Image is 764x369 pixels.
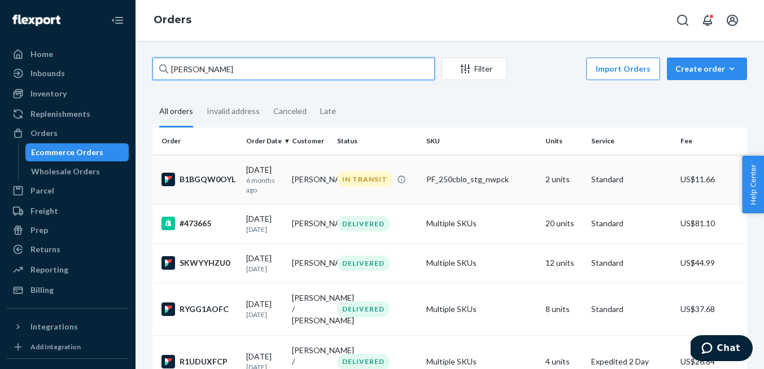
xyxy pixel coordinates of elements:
td: [PERSON_NAME] [287,204,333,243]
div: Orders [30,128,58,139]
a: Parcel [7,182,129,200]
div: Home [30,49,53,60]
button: Filter [442,58,507,80]
div: [DATE] [246,213,283,234]
div: B1BGQW0OYL [161,173,237,186]
a: Orders [154,14,191,26]
a: Freight [7,202,129,220]
div: PF_250cblo_stg_nwpck [426,174,536,185]
iframe: Opens a widget where you can chat to one of our agents [691,335,753,363]
div: Late [320,96,336,126]
a: Inbounds [7,64,129,82]
button: Close Navigation [106,9,129,32]
div: RYGG1AOFC [161,302,237,316]
div: DELIVERED [337,216,390,231]
div: Canceled [273,96,307,126]
button: Import Orders [586,58,660,80]
ol: breadcrumbs [145,4,200,37]
button: Open Search Box [671,9,694,32]
th: Order Date [242,128,287,155]
div: Prep [30,225,48,236]
div: All orders [159,96,193,128]
div: Ecommerce Orders [31,147,103,158]
button: Help Center [742,156,764,213]
div: Add Integration [30,342,81,352]
a: Inventory [7,85,129,103]
td: Multiple SKUs [422,283,541,336]
p: Standard [591,174,671,185]
p: Standard [591,218,671,229]
div: Parcel [30,185,54,196]
td: US$11.66 [676,155,747,204]
p: [DATE] [246,264,283,274]
div: Freight [30,205,58,217]
div: Billing [30,284,54,296]
div: [DATE] [246,253,283,274]
a: Wholesale Orders [25,162,129,181]
button: Create order [667,58,747,80]
img: Flexport logo [12,15,60,26]
a: Replenishments [7,105,129,123]
a: Reporting [7,261,129,279]
td: US$44.99 [676,243,747,283]
td: US$37.68 [676,283,747,336]
div: Invalid address [207,96,260,126]
p: 6 months ago [246,175,283,195]
p: [DATE] [246,310,283,319]
div: SKWYYHZU0 [161,256,237,270]
div: Inbounds [30,68,65,79]
th: SKU [422,128,541,155]
a: Prep [7,221,129,239]
td: [PERSON_NAME] / [PERSON_NAME] [287,283,333,336]
div: DELIVERED [337,354,390,369]
td: Multiple SKUs [422,243,541,283]
td: 12 units [541,243,587,283]
th: Service [587,128,676,155]
a: Returns [7,240,129,258]
p: [DATE] [246,225,283,234]
td: US$81.10 [676,204,747,243]
div: Customer [292,136,329,146]
div: Integrations [30,321,78,332]
div: #473665 [161,217,237,230]
button: Integrations [7,318,129,336]
div: Create order [675,63,739,74]
div: Reporting [30,264,68,275]
a: Ecommerce Orders [25,143,129,161]
div: Returns [30,244,60,255]
td: 20 units [541,204,587,243]
div: [DATE] [246,298,283,319]
td: 8 units [541,283,587,336]
div: Inventory [30,88,67,99]
div: DELIVERED [337,301,390,317]
td: [PERSON_NAME] [287,155,333,204]
td: Multiple SKUs [422,204,541,243]
p: Standard [591,304,671,315]
p: Standard [591,257,671,269]
th: Status [333,128,422,155]
a: Home [7,45,129,63]
div: DELIVERED [337,256,390,271]
div: Replenishments [30,108,90,120]
a: Billing [7,281,129,299]
th: Fee [676,128,747,155]
div: Filter [442,63,507,74]
div: Wholesale Orders [31,166,100,177]
td: [PERSON_NAME] [287,243,333,283]
input: Search orders [152,58,435,80]
div: [DATE] [246,164,283,195]
th: Units [541,128,587,155]
a: Add Integration [7,340,129,354]
button: Open account menu [721,9,744,32]
th: Order [152,128,242,155]
td: 2 units [541,155,587,204]
button: Open notifications [696,9,719,32]
a: Orders [7,124,129,142]
div: R1UDUXFCP [161,355,237,368]
div: IN TRANSIT [337,172,392,187]
p: Expedited 2 Day [591,356,671,367]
